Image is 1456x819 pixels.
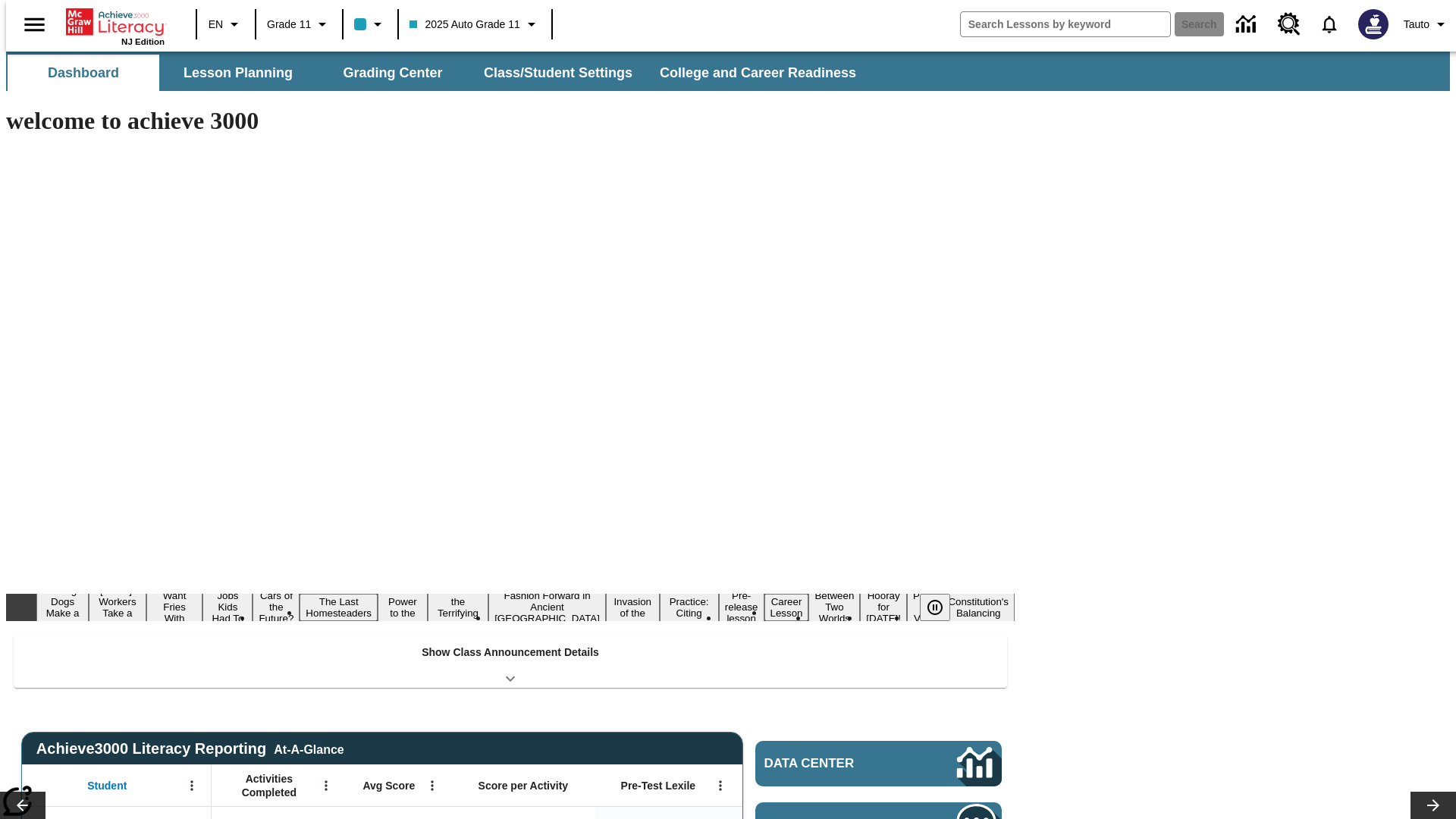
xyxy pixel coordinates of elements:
button: Slide 11 Mixed Practice: Citing Evidence [660,582,719,632]
div: Home [66,5,165,46]
div: Pause [920,594,965,621]
span: Data Center [764,756,906,771]
div: SubNavbar [6,55,870,91]
span: Tauto [1404,17,1429,33]
button: Slide 12 Pre-release lesson [719,588,764,626]
button: Open Menu [315,774,337,797]
span: Student [87,779,127,792]
span: Pre-Test Lexile [621,779,696,792]
button: Class: 2025 Auto Grade 11, Select your class [403,11,546,38]
button: Slide 13 Career Lesson [764,594,809,621]
button: Slide 1 Diving Dogs Make a Splash [36,582,89,632]
span: 2025 Auto Grade 11 [409,17,519,33]
span: Avg Score [362,779,415,792]
input: search field [961,12,1170,36]
button: Slide 15 Hooray for Constitution Day! [860,588,907,626]
div: At-A-Glance [274,740,344,757]
p: Show Class Announcement Details [422,645,599,661]
button: Slide 3 Do You Want Fries With That? [146,576,203,638]
button: Slide 7 Solar Power to the People [378,582,428,632]
button: Slide 6 The Last Homesteaders [300,594,378,621]
button: Pause [920,594,950,621]
button: Open Menu [709,774,732,797]
button: Open Menu [421,774,444,797]
button: Class/Student Settings [472,55,645,91]
button: College and Career Readiness [648,55,868,91]
a: Resource Center, Will open in new tab [1269,4,1310,45]
button: Grade: Grade 11, Select a grade [261,11,337,38]
button: Profile/Settings [1398,11,1456,38]
a: Home [66,7,165,37]
div: SubNavbar [6,52,1450,91]
h1: welcome to achieve 3000 [6,107,1015,135]
span: Grade 11 [267,17,311,33]
div: Show Class Announcement Details [14,635,1007,688]
span: EN [209,17,223,33]
button: Slide 17 The Constitution's Balancing Act [942,582,1015,632]
button: Slide 9 Fashion Forward in Ancient Rome [488,588,606,626]
button: Class color is light blue. Change class color [348,11,393,38]
button: Slide 4 Dirty Jobs Kids Had To Do [202,576,253,638]
span: Activities Completed [219,772,319,799]
button: Open Menu [180,774,203,797]
button: Slide 10 The Invasion of the Free CD [606,582,660,632]
button: Lesson Planning [162,55,314,91]
a: Data Center [1227,4,1269,45]
a: Notifications [1310,5,1349,44]
button: Lesson carousel, Next [1410,792,1456,819]
a: Data Center [755,741,1002,786]
button: Slide 5 Cars of the Future? [253,588,300,626]
span: Achieve3000 Literacy Reporting [36,740,344,758]
button: Dashboard [8,55,159,91]
button: Slide 14 Between Two Worlds [808,588,860,626]
span: NJ Edition [121,37,165,46]
button: Open side menu [12,2,57,47]
img: Avatar [1358,9,1389,39]
button: Grading Center [317,55,469,91]
span: Score per Activity [479,779,569,792]
button: Slide 16 Point of View [907,588,942,626]
button: Slide 2 Labor Day: Workers Take a Stand [89,582,146,632]
button: Slide 8 Attack of the Terrifying Tomatoes [428,582,488,632]
button: Select a new avatar [1349,5,1398,44]
button: Language: EN, Select a language [202,11,250,38]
